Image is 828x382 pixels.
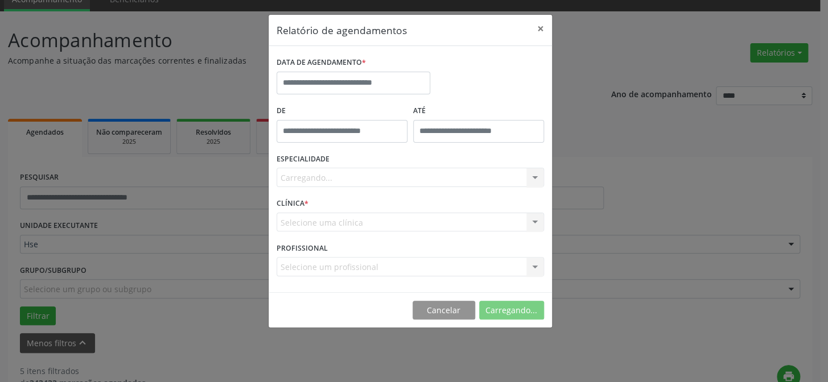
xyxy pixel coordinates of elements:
[277,151,329,168] label: ESPECIALIDADE
[277,23,407,38] h5: Relatório de agendamentos
[277,195,308,213] label: CLÍNICA
[277,102,407,120] label: De
[413,102,544,120] label: ATÉ
[529,15,552,43] button: Close
[277,239,328,257] label: PROFISSIONAL
[277,54,366,72] label: DATA DE AGENDAMENTO
[479,301,544,320] button: Carregando...
[413,301,475,320] button: Cancelar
